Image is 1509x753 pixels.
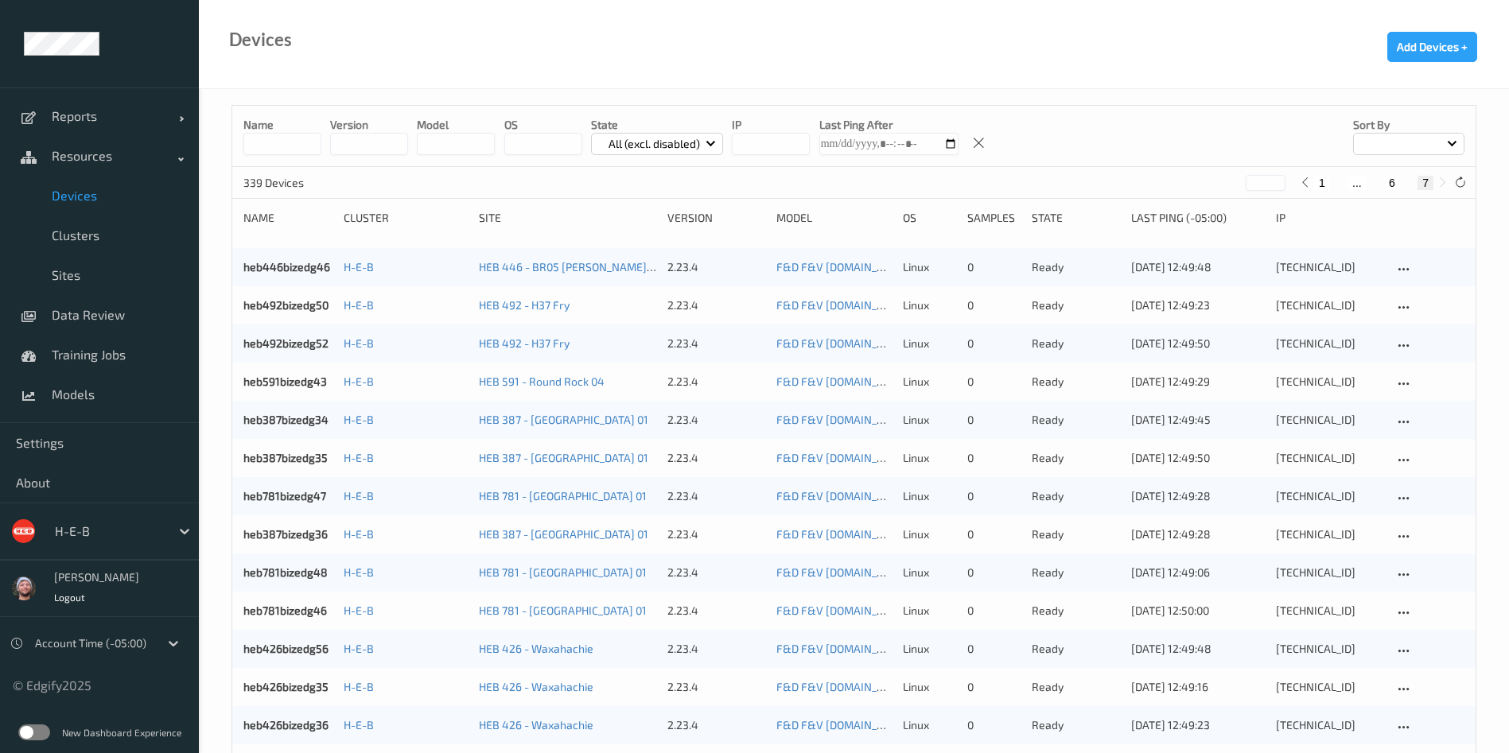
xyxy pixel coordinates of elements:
p: State [591,117,724,133]
div: [DATE] 12:49:50 [1131,450,1264,466]
a: H-E-B [344,375,374,388]
div: [TECHNICAL_ID] [1276,259,1383,275]
a: HEB 781 - [GEOGRAPHIC_DATA] 01 [479,565,647,579]
div: [DATE] 12:49:23 [1131,717,1264,733]
button: 7 [1418,176,1433,190]
div: [DATE] 12:49:48 [1131,259,1264,275]
div: 0 [967,374,1021,390]
div: [TECHNICAL_ID] [1276,374,1383,390]
p: IP [732,117,810,133]
p: ready [1032,488,1121,504]
div: Samples [967,210,1021,226]
div: Name [243,210,333,226]
p: model [417,117,495,133]
p: linux [903,336,956,351]
div: [DATE] 12:49:45 [1131,412,1264,428]
div: [DATE] 12:49:16 [1131,679,1264,695]
div: [TECHNICAL_ID] [1276,488,1383,504]
a: H-E-B [344,336,374,350]
p: linux [903,450,956,466]
div: 2.23.4 [667,603,765,619]
a: HEB 426 - Waxahachie [479,718,593,732]
p: ready [1032,259,1121,275]
a: heb387bizedg36 [243,527,328,541]
p: linux [903,565,956,580]
a: heb387bizedg35 [243,451,328,464]
p: linux [903,297,956,313]
div: 0 [967,336,1021,351]
div: 0 [967,259,1021,275]
div: 2.23.4 [667,297,765,313]
div: [TECHNICAL_ID] [1276,679,1383,695]
div: 0 [967,450,1021,466]
a: H-E-B [344,451,374,464]
a: F&D F&V [DOMAIN_NAME] (Daily) [DATE] 16:30 [DATE] 16:30 Auto Save [776,298,1130,312]
a: HEB 426 - Waxahachie [479,680,593,693]
p: ready [1032,565,1121,580]
a: heb781bizedg47 [243,489,326,503]
div: 0 [967,526,1021,542]
div: 2.23.4 [667,259,765,275]
div: [DATE] 12:49:29 [1131,374,1264,390]
a: F&D F&V [DOMAIN_NAME] (Daily) [DATE] 16:30 [DATE] 16:30 Auto Save [776,451,1130,464]
a: F&D F&V [DOMAIN_NAME] (Daily) [DATE] 16:30 [DATE] 16:30 Auto Save [776,336,1130,350]
a: F&D F&V [DOMAIN_NAME] (Daily) [DATE] 16:30 [DATE] 16:30 Auto Save [776,642,1130,655]
a: heb426bizedg36 [243,718,329,732]
div: [TECHNICAL_ID] [1276,412,1383,428]
div: [TECHNICAL_ID] [1276,297,1383,313]
div: 0 [967,412,1021,428]
p: All (excl. disabled) [603,136,706,152]
div: OS [903,210,956,226]
p: version [330,117,408,133]
button: 6 [1384,176,1400,190]
a: H-E-B [344,680,374,693]
div: [DATE] 12:49:50 [1131,336,1264,351]
div: 0 [967,679,1021,695]
a: HEB 781 - [GEOGRAPHIC_DATA] 01 [479,489,647,503]
p: ready [1032,641,1121,657]
a: H-E-B [344,565,374,579]
div: ip [1276,210,1383,226]
a: F&D F&V [DOMAIN_NAME] (Daily) [DATE] 16:30 [DATE] 16:30 Auto Save [776,489,1130,503]
p: linux [903,488,956,504]
div: 0 [967,297,1021,313]
p: linux [903,526,956,542]
a: heb781bizedg46 [243,604,327,617]
a: heb387bizedg34 [243,413,329,426]
div: [DATE] 12:49:06 [1131,565,1264,580]
a: HEB 387 - [GEOGRAPHIC_DATA] 01 [479,527,648,541]
div: Site [479,210,656,226]
div: Devices [229,32,292,48]
div: 2.23.4 [667,412,765,428]
p: Last Ping After [819,117,959,133]
a: F&D F&V [DOMAIN_NAME] (Daily) [DATE] 16:30 [DATE] 16:30 Auto Save [776,375,1130,388]
div: version [667,210,765,226]
a: HEB 446 - BR05 [PERSON_NAME] Line [479,260,670,274]
a: H-E-B [344,642,374,655]
div: Cluster [344,210,468,226]
div: [DATE] 12:50:00 [1131,603,1264,619]
p: linux [903,374,956,390]
div: [TECHNICAL_ID] [1276,526,1383,542]
a: F&D F&V [DOMAIN_NAME] (Daily) [DATE] 16:30 [DATE] 16:30 Auto Save [776,413,1130,426]
p: linux [903,679,956,695]
p: ready [1032,603,1121,619]
div: Last Ping (-05:00) [1131,210,1264,226]
a: HEB 387 - [GEOGRAPHIC_DATA] 01 [479,451,648,464]
button: ... [1348,176,1367,190]
div: 2.23.4 [667,717,765,733]
div: 0 [967,565,1021,580]
a: F&D F&V [DOMAIN_NAME] (Daily) [DATE] 16:30 [DATE] 16:30 Auto Save [776,260,1130,274]
p: ready [1032,297,1121,313]
div: 2.23.4 [667,374,765,390]
a: heb492bizedg52 [243,336,329,350]
div: 2.23.4 [667,450,765,466]
div: 0 [967,641,1021,657]
p: Sort by [1353,117,1464,133]
p: ready [1032,412,1121,428]
a: H-E-B [344,413,374,426]
div: State [1032,210,1121,226]
a: F&D F&V [DOMAIN_NAME] (Daily) [DATE] 16:30 [DATE] 16:30 Auto Save [776,680,1130,693]
p: OS [504,117,582,133]
a: HEB 591 - Round Rock 04 [479,375,605,388]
